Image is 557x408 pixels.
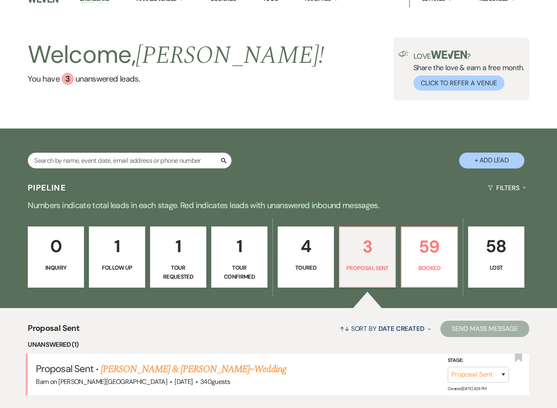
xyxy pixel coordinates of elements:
[336,318,434,339] button: Sort By Date Created
[33,263,79,272] p: Inquiry
[136,37,324,74] span: [PERSON_NAME] !
[36,362,93,375] span: Proposal Sent
[94,233,140,260] p: 1
[448,386,486,391] span: Created: [DATE] 8:01 PM
[378,324,424,333] span: Date Created
[440,321,529,337] button: Send Mass Message
[473,233,519,260] p: 58
[473,263,519,272] p: Lost
[345,264,390,273] p: Proposal Sent
[28,153,232,169] input: Search by name, event date, email address or phone number
[413,75,504,91] button: Click to Refer a Venue
[36,377,167,386] span: Barn on [PERSON_NAME][GEOGRAPHIC_DATA]
[283,233,329,260] p: 4
[401,226,458,288] a: 59Booked
[211,226,267,288] a: 1Tour Confirmed
[339,226,396,288] a: 3Proposal Sent
[340,324,349,333] span: ↑↓
[28,322,80,339] span: Proposal Sent
[155,263,201,282] p: Tour Requested
[413,51,524,60] p: Love ?
[459,153,524,169] button: + Add Lead
[89,226,145,288] a: 1Follow Up
[155,233,201,260] p: 1
[398,51,409,57] img: loud-speaker-illustration.svg
[62,73,74,85] div: 3
[200,377,230,386] span: 340 guests
[431,51,467,59] img: weven-logo-green.svg
[150,226,206,288] a: 1Tour Requested
[278,226,334,288] a: 4Toured
[217,233,262,260] p: 1
[28,339,529,350] li: Unanswered (1)
[28,38,324,73] h2: Welcome,
[28,226,84,288] a: 0Inquiry
[407,233,452,260] p: 59
[94,263,140,272] p: Follow Up
[468,226,524,288] a: 58Lost
[101,362,286,377] a: [PERSON_NAME] & [PERSON_NAME]~Wedding
[28,73,324,85] a: You have 3 unanswered leads.
[407,264,452,273] p: Booked
[175,377,192,386] span: [DATE]
[484,177,529,199] button: Filters
[217,263,262,282] p: Tour Confirmed
[448,356,509,365] label: Stage:
[283,263,329,272] p: Toured
[33,233,79,260] p: 0
[409,51,524,91] div: Share the love & earn a free month.
[28,182,66,193] h3: Pipeline
[345,233,390,260] p: 3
